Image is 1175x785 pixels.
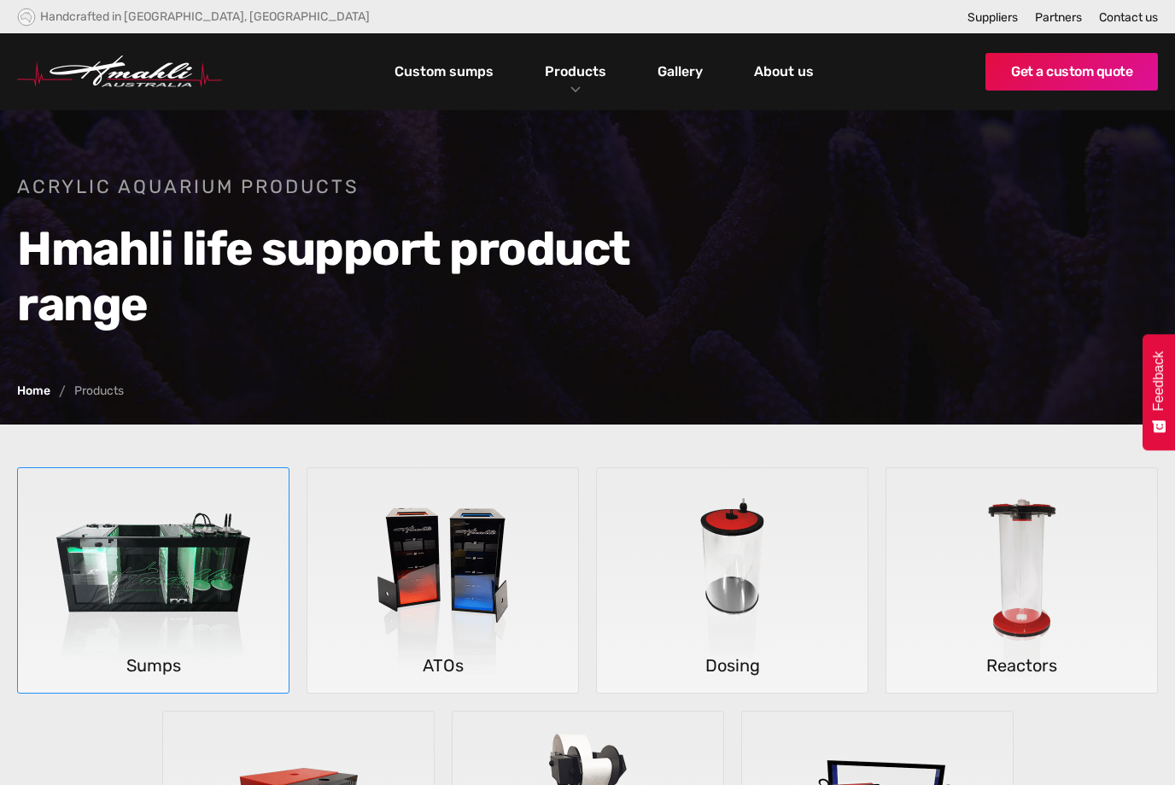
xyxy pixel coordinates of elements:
[1151,351,1166,411] span: Feedback
[17,56,222,88] img: Hmahli Australia Logo
[17,56,222,88] a: home
[653,57,707,86] a: Gallery
[317,468,569,694] img: ATOs
[390,57,498,86] a: Custom sumps
[750,57,818,86] a: About us
[307,651,578,680] h5: ATOs
[17,174,675,200] h1: Acrylic aquarium products
[17,385,50,397] a: Home
[40,9,370,24] div: Handcrafted in [GEOGRAPHIC_DATA], [GEOGRAPHIC_DATA]
[17,467,289,694] a: SumpsSumps
[27,468,279,694] img: Sumps
[74,385,124,397] div: Products
[307,467,579,694] a: ATOsATOs
[967,10,1018,25] a: Suppliers
[541,59,611,84] a: Products
[532,33,619,110] div: Products
[597,651,868,680] h5: Dosing
[1035,10,1082,25] a: Partners
[896,468,1148,694] img: Reactors
[606,468,858,694] img: Dosing
[18,651,289,680] h5: Sumps
[1143,334,1175,450] button: Feedback - Show survey
[596,467,868,694] a: DosingDosing
[886,467,1158,694] a: ReactorsReactors
[17,221,675,332] h2: Hmahli life support product range
[1099,10,1158,25] a: Contact us
[985,53,1158,91] a: Get a custom quote
[886,651,1157,680] h5: Reactors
